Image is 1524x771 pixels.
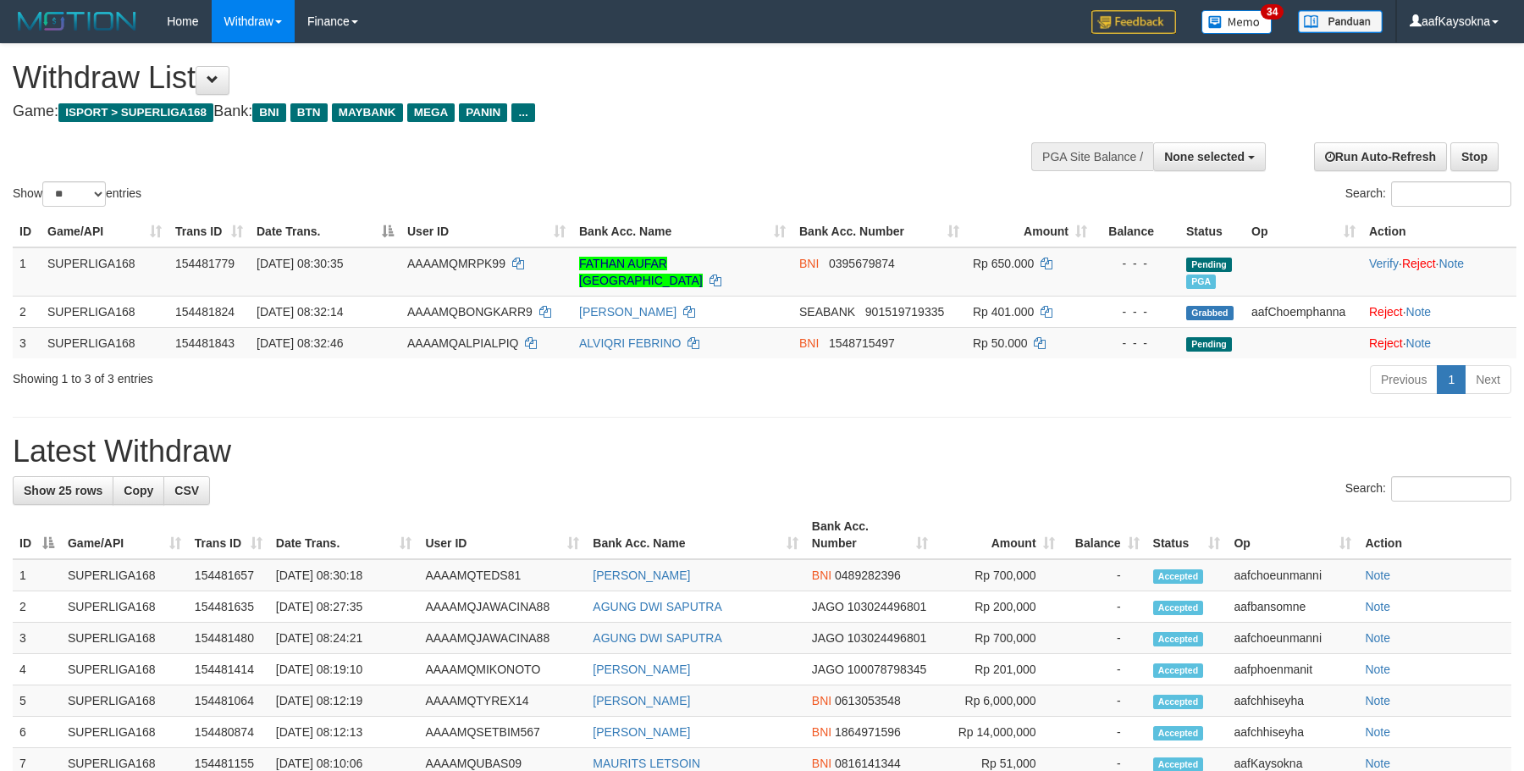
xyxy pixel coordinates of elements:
[1062,717,1146,748] td: -
[163,476,210,505] a: CSV
[835,757,901,770] span: Copy 0816141344 to clipboard
[1186,258,1232,272] span: Pending
[799,305,855,319] span: SEABANK
[418,559,586,591] td: AAAAMQTEDS81
[13,476,113,505] a: Show 25 rows
[1186,275,1216,289] span: Marked by aafchhiseyha
[593,663,690,676] a: [PERSON_NAME]
[269,654,419,685] td: [DATE] 08:19:10
[113,476,164,505] a: Copy
[13,623,61,654] td: 3
[792,216,966,247] th: Bank Acc. Number: activate to sort column ascending
[252,103,285,122] span: BNI
[61,623,188,654] td: SUPERLIGA168
[572,216,792,247] th: Bank Acc. Name: activate to sort column ascending
[13,61,999,95] h1: Withdraw List
[1031,142,1153,171] div: PGA Site Balance /
[269,623,419,654] td: [DATE] 08:24:21
[269,511,419,559] th: Date Trans.: activate to sort column ascending
[835,694,901,707] span: Copy 0613053548 to clipboard
[407,103,456,122] span: MEGA
[1465,365,1511,394] a: Next
[61,685,188,717] td: SUPERLIGA168
[1186,306,1234,320] span: Grabbed
[812,600,844,613] span: JAGO
[1227,511,1358,559] th: Op: activate to sort column ascending
[41,296,168,327] td: SUPERLIGA168
[812,569,831,582] span: BNI
[973,257,1034,270] span: Rp 650.000
[42,181,106,207] select: Showentries
[593,631,721,645] a: AGUNG DWI SAPUTRA
[805,511,935,559] th: Bank Acc. Number: activate to sort column ascending
[1091,10,1176,34] img: Feedback.jpg
[400,216,572,247] th: User ID: activate to sort column ascending
[1227,717,1358,748] td: aafchhiseyha
[61,511,188,559] th: Game/API: activate to sort column ascending
[168,216,250,247] th: Trans ID: activate to sort column ascending
[290,103,328,122] span: BTN
[1369,336,1403,350] a: Reject
[418,623,586,654] td: AAAAMQJAWACINA88
[1365,757,1390,770] a: Note
[250,216,400,247] th: Date Trans.: activate to sort column descending
[1153,632,1204,646] span: Accepted
[1062,559,1146,591] td: -
[1245,216,1362,247] th: Op: activate to sort column ascending
[13,327,41,358] td: 3
[13,247,41,297] td: 1
[1153,569,1204,584] span: Accepted
[1314,142,1447,171] a: Run Auto-Refresh
[829,336,895,350] span: Copy 1548715497 to clipboard
[41,247,168,297] td: SUPERLIGA168
[1406,336,1432,350] a: Note
[13,591,61,623] td: 2
[1153,601,1204,615] span: Accepted
[812,663,844,676] span: JAGO
[13,654,61,685] td: 4
[1062,623,1146,654] td: -
[41,327,168,358] td: SUPERLIGA168
[1153,726,1204,740] span: Accepted
[812,631,844,645] span: JAGO
[269,685,419,717] td: [DATE] 08:12:19
[1345,476,1511,502] label: Search:
[24,484,102,497] span: Show 25 rows
[1438,257,1464,270] a: Note
[593,600,721,613] a: AGUNG DWI SAPUTRA
[269,559,419,591] td: [DATE] 08:30:18
[175,257,235,270] span: 154481779
[13,559,61,591] td: 1
[124,484,153,497] span: Copy
[1365,725,1390,739] a: Note
[1391,476,1511,502] input: Search:
[1227,559,1358,591] td: aafchoeunmanni
[188,511,269,559] th: Trans ID: activate to sort column ascending
[13,103,999,120] h4: Game: Bank:
[935,717,1062,748] td: Rp 14,000,000
[966,216,1094,247] th: Amount: activate to sort column ascending
[1101,255,1173,272] div: - - -
[1201,10,1273,34] img: Button%20Memo.svg
[418,685,586,717] td: AAAAMQTYREX14
[1362,296,1516,327] td: ·
[41,216,168,247] th: Game/API: activate to sort column ascending
[269,717,419,748] td: [DATE] 08:12:13
[1261,4,1284,19] span: 34
[1362,216,1516,247] th: Action
[1062,591,1146,623] td: -
[1153,663,1204,678] span: Accepted
[58,103,213,122] span: ISPORT > SUPERLIGA168
[188,685,269,717] td: 154481064
[13,363,622,387] div: Showing 1 to 3 of 3 entries
[1227,654,1358,685] td: aafphoenmanit
[418,717,586,748] td: AAAAMQSETBIM567
[13,8,141,34] img: MOTION_logo.png
[175,336,235,350] span: 154481843
[13,685,61,717] td: 5
[61,717,188,748] td: SUPERLIGA168
[418,591,586,623] td: AAAAMQJAWACINA88
[1227,591,1358,623] td: aafbansomne
[13,181,141,207] label: Show entries
[1094,216,1179,247] th: Balance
